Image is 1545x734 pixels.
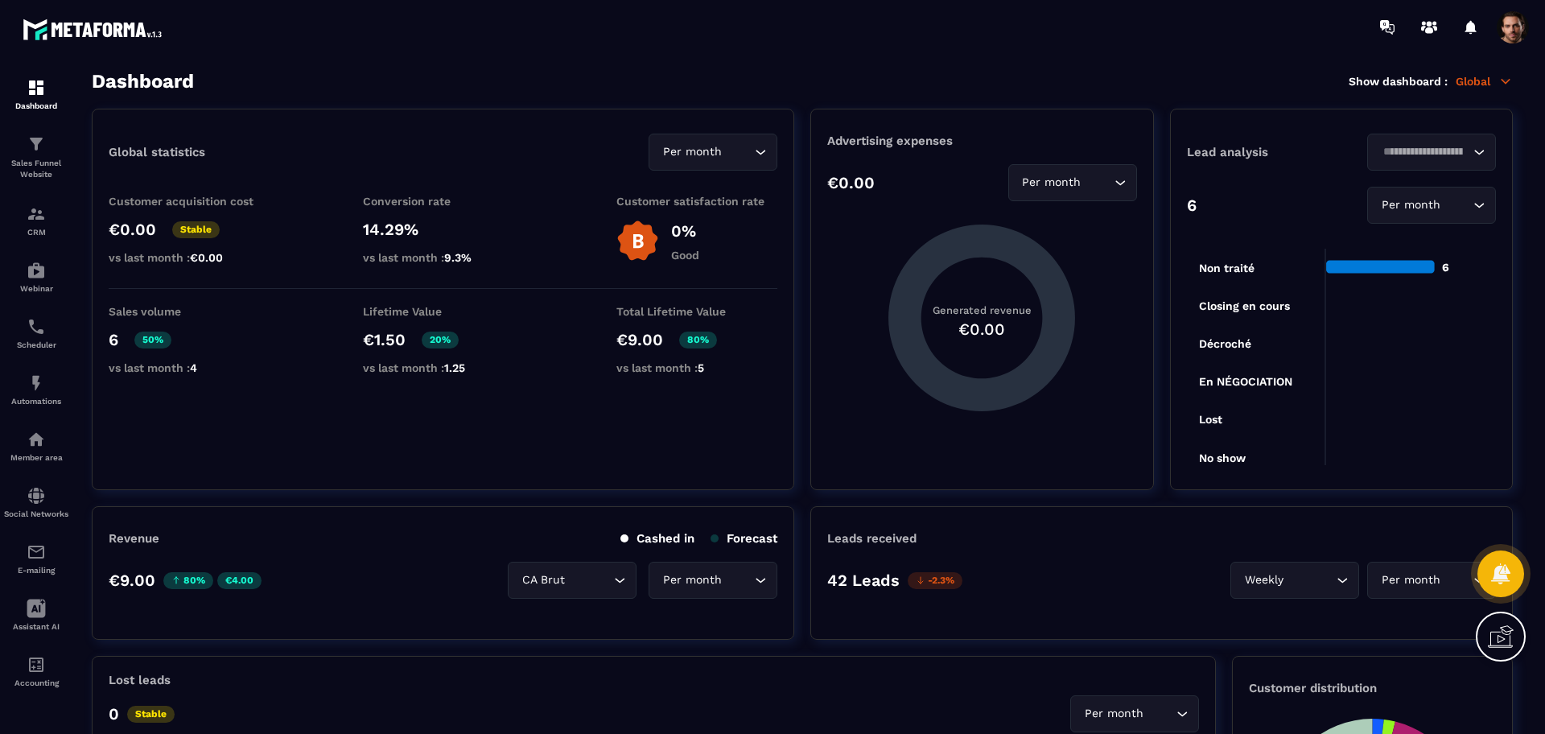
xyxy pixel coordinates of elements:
[4,418,68,474] a: automationsautomationsMember area
[1349,75,1448,88] p: Show dashboard :
[109,195,270,208] p: Customer acquisition cost
[109,305,270,318] p: Sales volume
[659,143,725,161] span: Per month
[27,542,46,562] img: email
[698,361,704,374] span: 5
[616,195,777,208] p: Customer satisfaction rate
[109,145,205,159] p: Global statistics
[1019,174,1085,192] span: Per month
[4,643,68,699] a: accountantaccountantAccounting
[4,122,68,192] a: formationformationSales Funnel Website
[725,143,751,161] input: Search for option
[1367,134,1496,171] div: Search for option
[4,101,68,110] p: Dashboard
[1081,705,1147,723] span: Per month
[363,220,524,239] p: 14.29%
[649,134,777,171] div: Search for option
[27,486,46,505] img: social-network
[679,332,717,348] p: 80%
[508,562,637,599] div: Search for option
[725,571,751,589] input: Search for option
[4,587,68,643] a: Assistant AI
[671,221,699,241] p: 0%
[23,14,167,44] img: logo
[27,317,46,336] img: scheduler
[363,195,524,208] p: Conversion rate
[363,361,524,374] p: vs last month :
[134,332,171,348] p: 50%
[4,249,68,305] a: automationsautomationsWebinar
[1147,705,1172,723] input: Search for option
[217,572,262,589] p: €4.00
[4,228,68,237] p: CRM
[1187,145,1341,159] p: Lead analysis
[1230,562,1359,599] div: Search for option
[616,361,777,374] p: vs last month :
[616,220,659,262] img: b-badge-o.b3b20ee6.svg
[4,397,68,406] p: Automations
[109,220,156,239] p: €0.00
[1367,562,1496,599] div: Search for option
[1085,174,1110,192] input: Search for option
[1199,413,1222,426] tspan: Lost
[27,134,46,154] img: formation
[616,330,663,349] p: €9.00
[1199,375,1292,388] tspan: En NÉGOCIATION
[109,531,159,546] p: Revenue
[109,673,171,687] p: Lost leads
[1249,681,1496,695] p: Customer distribution
[4,678,68,687] p: Accounting
[27,373,46,393] img: automations
[27,261,46,280] img: automations
[827,134,1136,148] p: Advertising expenses
[4,66,68,122] a: formationformationDashboard
[1070,695,1199,732] div: Search for option
[4,305,68,361] a: schedulerschedulerScheduler
[568,571,610,589] input: Search for option
[4,530,68,587] a: emailemailE-mailing
[4,453,68,462] p: Member area
[444,361,465,374] span: 1.25
[363,330,406,349] p: €1.50
[671,249,699,262] p: Good
[27,655,46,674] img: accountant
[1378,196,1444,214] span: Per month
[827,173,875,192] p: €0.00
[4,284,68,293] p: Webinar
[109,704,119,724] p: 0
[1367,187,1496,224] div: Search for option
[127,706,175,723] p: Stable
[363,305,524,318] p: Lifetime Value
[363,251,524,264] p: vs last month :
[4,361,68,418] a: automationsautomationsAutomations
[659,571,725,589] span: Per month
[827,531,917,546] p: Leads received
[163,572,213,589] p: 80%
[620,531,694,546] p: Cashed in
[649,562,777,599] div: Search for option
[1199,337,1251,350] tspan: Décroché
[172,221,220,238] p: Stable
[1199,299,1290,313] tspan: Closing en cours
[1444,571,1469,589] input: Search for option
[190,361,197,374] span: 4
[4,622,68,631] p: Assistant AI
[444,251,472,264] span: 9.3%
[4,158,68,180] p: Sales Funnel Website
[92,70,194,93] h3: Dashboard
[518,571,568,589] span: CA Brut
[109,361,270,374] p: vs last month :
[1444,196,1469,214] input: Search for option
[1187,196,1197,215] p: 6
[4,566,68,575] p: E-mailing
[1378,143,1469,161] input: Search for option
[1378,571,1444,589] span: Per month
[1199,262,1255,274] tspan: Non traité
[109,571,155,590] p: €9.00
[27,430,46,449] img: automations
[422,332,459,348] p: 20%
[190,251,223,264] span: €0.00
[1456,74,1513,89] p: Global
[1241,571,1287,589] span: Weekly
[27,78,46,97] img: formation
